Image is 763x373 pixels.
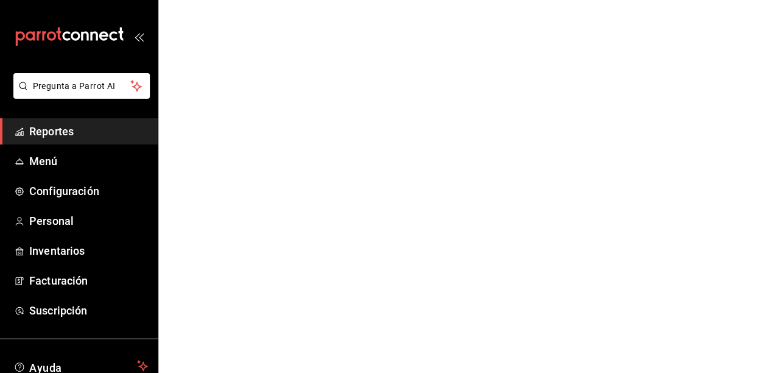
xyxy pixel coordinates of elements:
[29,302,148,319] span: Suscripción
[29,153,148,169] span: Menú
[29,213,148,229] span: Personal
[134,32,144,41] button: open_drawer_menu
[9,88,150,101] a: Pregunta a Parrot AI
[29,123,148,140] span: Reportes
[29,358,132,373] span: Ayuda
[13,73,150,99] button: Pregunta a Parrot AI
[29,183,148,199] span: Configuración
[29,243,148,259] span: Inventarios
[29,272,148,289] span: Facturación
[33,80,131,93] span: Pregunta a Parrot AI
